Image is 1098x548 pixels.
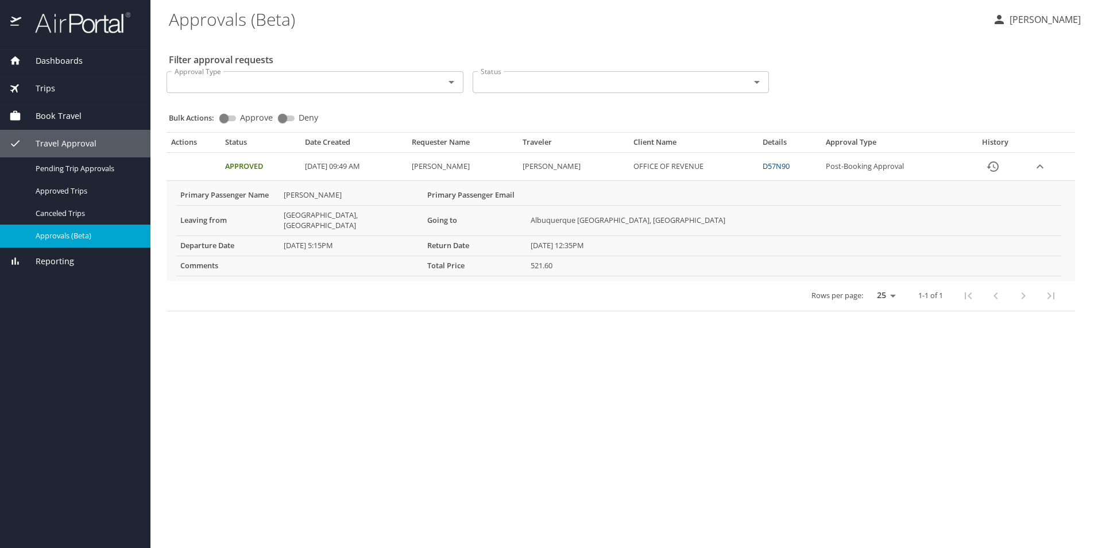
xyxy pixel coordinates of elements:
button: [PERSON_NAME] [988,9,1085,30]
td: [GEOGRAPHIC_DATA], [GEOGRAPHIC_DATA] [279,205,423,236]
th: Actions [167,137,221,152]
span: Approved Trips [36,186,137,196]
td: [PERSON_NAME] [518,153,629,181]
td: Post-Booking Approval [821,153,963,181]
td: [DATE] 12:35PM [526,236,1061,256]
h1: Approvals (Beta) [169,1,983,37]
td: [PERSON_NAME] [407,153,518,181]
td: Albuquerque [GEOGRAPHIC_DATA], [GEOGRAPHIC_DATA] [526,205,1061,236]
th: Primary Passenger Email [423,186,526,205]
th: Return Date [423,236,526,256]
p: Bulk Actions: [169,113,223,123]
th: Departure Date [176,236,279,256]
td: OFFICE OF REVENUE [629,153,759,181]
table: More info for approvals [176,186,1061,276]
td: [DATE] 09:49 AM [300,153,407,181]
td: [PERSON_NAME] [279,186,423,205]
img: airportal-logo.png [22,11,130,34]
span: Approvals (Beta) [36,230,137,241]
span: Canceled Trips [36,208,137,219]
select: rows per page [868,287,900,304]
span: Deny [299,114,318,122]
th: Approval Type [821,137,963,152]
th: History [963,137,1027,152]
a: D57N90 [763,161,790,171]
button: History [979,153,1007,180]
th: Going to [423,205,526,236]
span: Trips [21,82,55,95]
th: Total Price [423,256,526,276]
span: Travel Approval [21,137,96,150]
h2: Filter approval requests [169,51,273,69]
p: [PERSON_NAME] [1006,13,1081,26]
th: Status [221,137,300,152]
th: Date Created [300,137,407,152]
img: icon-airportal.png [10,11,22,34]
table: Approval table [167,137,1075,311]
span: Book Travel [21,110,82,122]
button: Open [443,74,459,90]
th: Client Name [629,137,759,152]
th: Leaving from [176,205,279,236]
button: Open [749,74,765,90]
th: Traveler [518,137,629,152]
td: 521.60 [526,256,1061,276]
button: expand row [1031,158,1049,175]
span: Reporting [21,255,74,268]
span: Pending Trip Approvals [36,163,137,174]
th: Details [758,137,821,152]
th: Primary Passenger Name [176,186,279,205]
td: [DATE] 5:15PM [279,236,423,256]
td: Approved [221,153,300,181]
span: Dashboards [21,55,83,67]
p: 1-1 of 1 [918,292,943,299]
th: Comments [176,256,279,276]
th: Requester Name [407,137,518,152]
p: Rows per page: [811,292,863,299]
span: Approve [240,114,273,122]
